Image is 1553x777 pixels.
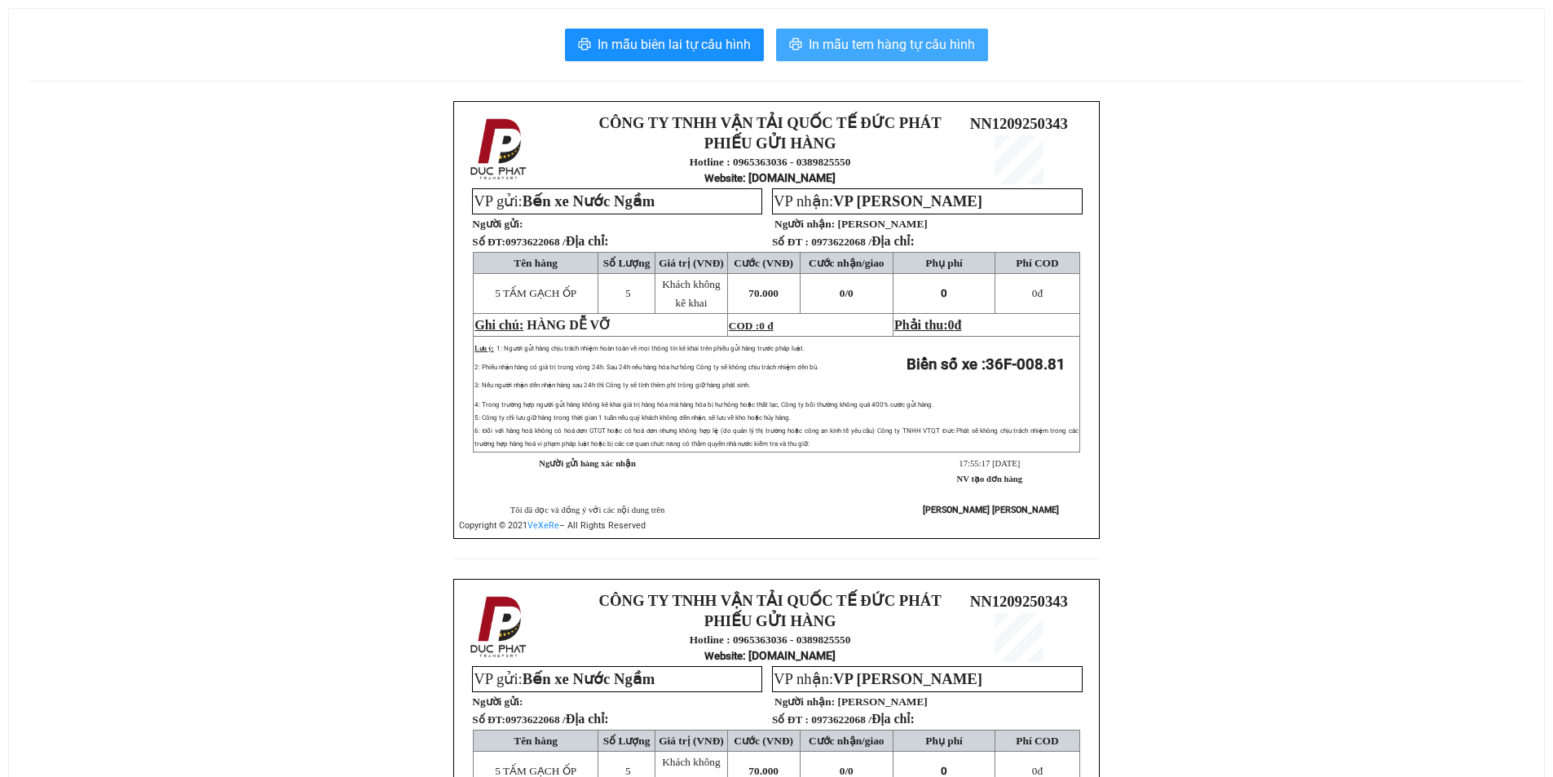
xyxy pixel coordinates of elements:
strong: Số ĐT: [472,236,608,248]
span: 36F-008.81 [986,355,1065,373]
span: printer [578,38,591,53]
span: Địa chỉ: [871,234,915,248]
span: 0973622068 / [811,236,915,248]
strong: PHIẾU GỬI HÀNG [704,135,836,152]
span: 70.000 [748,287,779,299]
img: logo [465,593,534,661]
strong: Người gửi: [472,695,523,708]
span: Phụ phí [925,735,962,747]
button: printerIn mẫu tem hàng tự cấu hình [776,29,988,61]
span: 5 TẤM GẠCH ỐP [495,765,576,777]
span: 4: Trong trường hợp người gửi hàng không kê khai giá trị hàng hóa mà hàng hóa bị hư hỏng hoặc thấ... [474,401,933,408]
span: NN1209250343 [970,593,1068,610]
span: đ [955,318,962,332]
strong: Hotline : 0965363036 - 0389825550 [690,156,851,168]
span: 0 [948,318,955,332]
img: logo [465,115,534,183]
strong: Số ĐT : [772,236,809,248]
button: printerIn mẫu biên lai tự cấu hình [565,29,764,61]
span: In mẫu biên lai tự cấu hình [598,34,751,55]
span: Khách không kê khai [662,278,720,309]
span: Tôi đã đọc và đồng ý với các nội dung trên [510,505,665,514]
span: 0 [1032,287,1038,299]
strong: Số ĐT : [772,713,809,726]
span: Giá trị (VNĐ) [659,735,724,747]
span: VP nhận: [774,670,982,687]
strong: CÔNG TY TNHH VẬN TẢI QUỐC TẾ ĐỨC PHÁT [599,592,942,609]
span: printer [789,38,802,53]
span: COD : [729,320,774,332]
strong: Người gửi: [472,218,523,230]
span: 5 [625,287,631,299]
strong: NV tạo đơn hàng [957,475,1022,483]
span: VP nhận: [774,192,982,210]
span: 0 [848,287,854,299]
span: Website [704,650,743,662]
span: 0973622068 / [505,713,609,726]
strong: [PERSON_NAME] [PERSON_NAME] [923,505,1059,515]
span: [PERSON_NAME] [837,218,927,230]
span: Địa chỉ: [871,712,915,726]
strong: Số ĐT: [472,713,608,726]
span: Website [704,172,743,184]
span: Cước (VNĐ) [734,257,793,269]
span: 5 [625,765,631,777]
span: 6: Đối với hàng hoá không có hoá đơn GTGT hoặc có hoá đơn nhưng không hợp lệ (do quản lý thị trườ... [474,427,1079,448]
span: 1: Người gửi hàng chịu trách nhiệm hoàn toàn về mọi thông tin kê khai trên phiếu gửi hàng trước p... [496,345,805,352]
strong: Biển số xe : [907,355,1065,373]
span: Copyright © 2021 – All Rights Reserved [459,520,646,531]
span: VP [PERSON_NAME] [833,670,982,687]
strong: : [DOMAIN_NAME] [704,649,836,662]
span: Phải thu: [894,318,961,332]
span: Tên hàng [514,735,558,747]
strong: PHIẾU GỬI HÀNG [704,612,836,629]
span: đ [1032,765,1043,777]
span: Phí COD [1016,735,1058,747]
span: 0 [941,765,947,777]
span: 0 [848,765,854,777]
span: [PERSON_NAME] [837,695,927,708]
span: 0 [1032,765,1038,777]
span: 0/ [840,287,854,299]
span: đ [1032,287,1043,299]
a: VeXeRe [527,520,559,531]
strong: Người nhận: [774,218,835,230]
span: Địa chỉ: [566,712,609,726]
span: 5 TẤM GẠCH ỐP [495,287,576,299]
span: VP gửi: [474,192,655,210]
span: Bến xe Nước Ngầm [523,670,655,687]
span: Cước nhận/giao [809,257,885,269]
strong: Người gửi hàng xác nhận [539,459,636,468]
span: 2: Phiếu nhận hàng có giá trị trong vòng 24h. Sau 24h nếu hàng hóa hư hỏng Công ty sẽ không chịu ... [474,364,818,371]
span: Tên hàng [514,257,558,269]
span: 0973622068 / [811,713,915,726]
span: Giá trị (VNĐ) [659,257,724,269]
span: Số Lượng [603,257,651,269]
span: Địa chỉ: [566,234,609,248]
span: 0 đ [759,320,773,332]
strong: : [DOMAIN_NAME] [704,171,836,184]
span: Ghi chú: [474,318,523,332]
span: Cước nhận/giao [809,735,885,747]
span: Cước (VNĐ) [734,735,793,747]
span: 0 [941,287,947,299]
span: Phí COD [1016,257,1058,269]
span: 3: Nếu người nhận đến nhận hàng sau 24h thì Công ty sẽ tính thêm phí trông giữ hàng phát sinh. [474,382,749,389]
span: 17:55:17 [DATE] [959,459,1020,468]
span: In mẫu tem hàng tự cấu hình [809,34,975,55]
span: Lưu ý: [474,345,493,352]
strong: Hotline : 0965363036 - 0389825550 [690,634,851,646]
span: Phụ phí [925,257,962,269]
span: 70.000 [748,765,779,777]
span: VP [PERSON_NAME] [833,192,982,210]
span: 0973622068 / [505,236,609,248]
span: 5: Công ty chỉ lưu giữ hàng trong thời gian 1 tuần nếu quý khách không đến nhận, sẽ lưu về kho ho... [474,414,790,422]
span: 0/ [840,765,854,777]
span: Số Lượng [603,735,651,747]
span: Bến xe Nước Ngầm [523,192,655,210]
span: VP gửi: [474,670,655,687]
strong: CÔNG TY TNHH VẬN TẢI QUỐC TẾ ĐỨC PHÁT [599,114,942,131]
span: HÀNG DỄ VỠ [527,318,611,332]
strong: Người nhận: [774,695,835,708]
span: NN1209250343 [970,115,1068,132]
